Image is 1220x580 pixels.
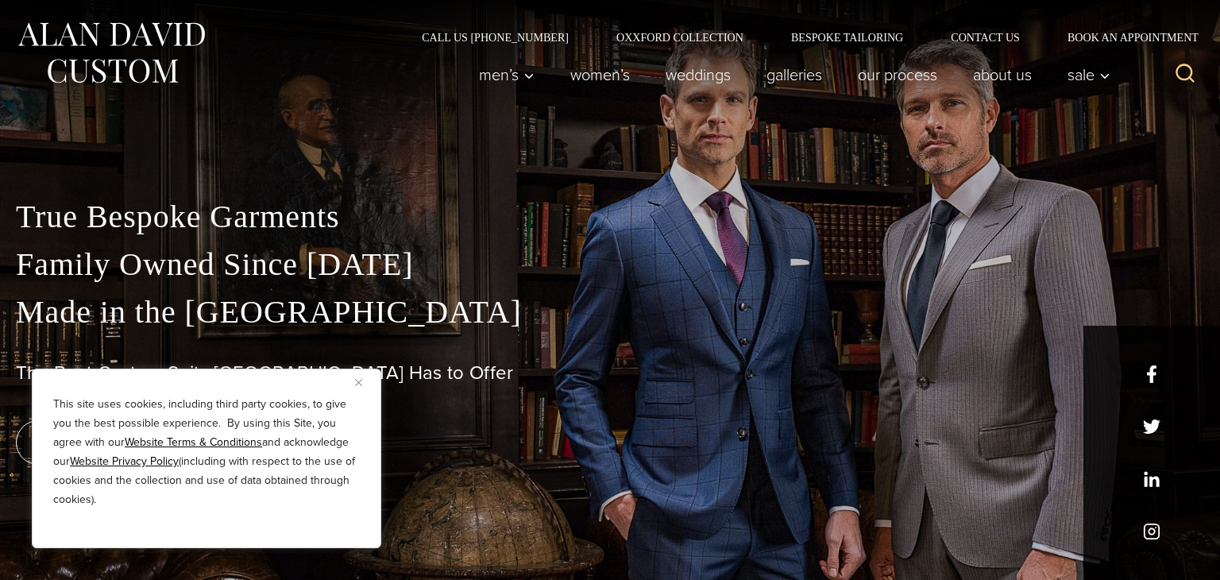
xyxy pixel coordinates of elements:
[16,17,207,88] img: Alan David Custom
[648,59,749,91] a: weddings
[16,362,1204,385] h1: The Best Custom Suits [GEOGRAPHIC_DATA] Has to Offer
[927,32,1044,43] a: Contact Us
[398,32,593,43] a: Call Us [PHONE_NUMBER]
[1166,56,1204,94] button: View Search Form
[398,32,1204,43] nav: Secondary Navigation
[16,193,1204,336] p: True Bespoke Garments Family Owned Since [DATE] Made in the [GEOGRAPHIC_DATA]
[767,32,927,43] a: Bespoke Tailoring
[840,59,956,91] a: Our Process
[125,434,262,450] a: Website Terms & Conditions
[956,59,1050,91] a: About Us
[355,379,362,386] img: Close
[1067,67,1110,83] span: Sale
[553,59,648,91] a: Women’s
[479,67,535,83] span: Men’s
[16,420,238,465] a: book an appointment
[53,395,360,509] p: This site uses cookies, including third party cookies, to give you the best possible experience. ...
[1044,32,1204,43] a: Book an Appointment
[593,32,767,43] a: Oxxford Collection
[749,59,840,91] a: Galleries
[355,373,374,392] button: Close
[70,453,179,470] a: Website Privacy Policy
[461,59,1119,91] nav: Primary Navigation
